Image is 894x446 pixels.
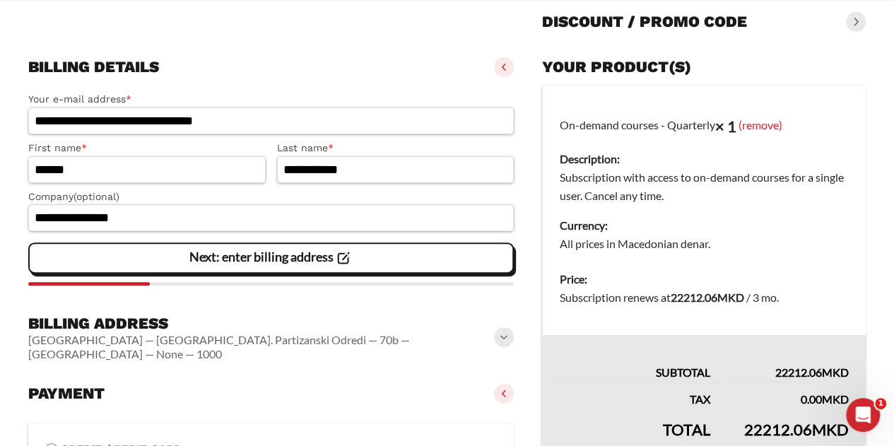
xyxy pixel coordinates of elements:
h3: Payment [28,384,105,404]
bdi: 22212.06 [744,420,849,439]
dt: Price: [560,270,849,288]
span: (optional) [73,191,119,202]
dd: Subscription with access to on-demand courses for a single user. Cancel any time. [560,168,849,205]
vaadin-horizontal-layout: [GEOGRAPHIC_DATA] — [GEOGRAPHIC_DATA]. Partizanski Odredi — 70b — [GEOGRAPHIC_DATA] — None — 1000 [28,333,497,361]
span: MKD [822,392,849,406]
th: Tax [543,382,728,409]
iframe: Intercom live chat [846,398,880,432]
dt: Currency: [560,216,849,235]
span: MKD [812,420,849,439]
span: 1 [875,398,886,409]
label: Company [28,189,514,205]
label: Your e-mail address [28,91,514,107]
span: Subscription renews at . [560,291,779,304]
bdi: 0.00 [801,392,849,406]
vaadin-button: Next: enter billing address [28,242,514,274]
label: Last name [277,140,514,156]
span: / 3 mo [746,291,777,304]
th: Subtotal [543,335,728,382]
dt: Description: [560,150,849,168]
a: (remove) [739,117,782,131]
bdi: 22212.06 [775,365,849,379]
bdi: 22212.06 [671,291,744,304]
h3: Discount / promo code [542,12,747,32]
span: MKD [717,291,744,304]
label: First name [28,140,266,156]
h3: Billing details [28,57,159,77]
dd: All prices in Macedonian denar. [560,235,849,253]
td: On-demand courses - Quarterly [543,86,866,262]
h3: Billing address [28,314,497,334]
span: MKD [822,365,849,379]
strong: × 1 [715,117,736,136]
